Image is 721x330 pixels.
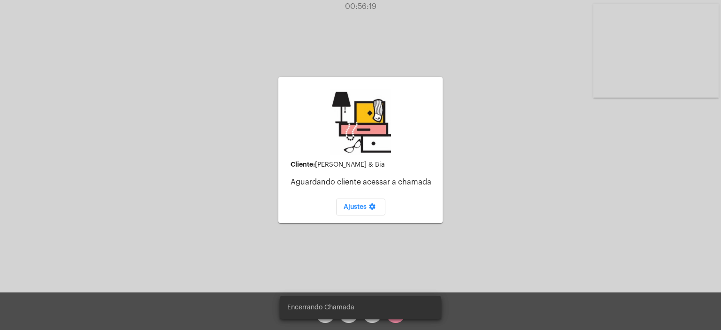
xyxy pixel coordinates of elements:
div: [PERSON_NAME] & Bia [291,161,435,169]
span: 00:56:19 [345,3,376,10]
strong: Cliente: [291,161,315,168]
p: Aguardando cliente acessar a chamada [291,178,435,186]
span: Encerrando Chamada [287,303,354,312]
span: Ajustes [344,204,378,210]
img: b0638e37-6cf5-c2ab-24d1-898c32f64f7f.jpg [330,89,391,155]
mat-icon: settings [367,203,378,214]
button: Ajustes [336,199,385,215]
